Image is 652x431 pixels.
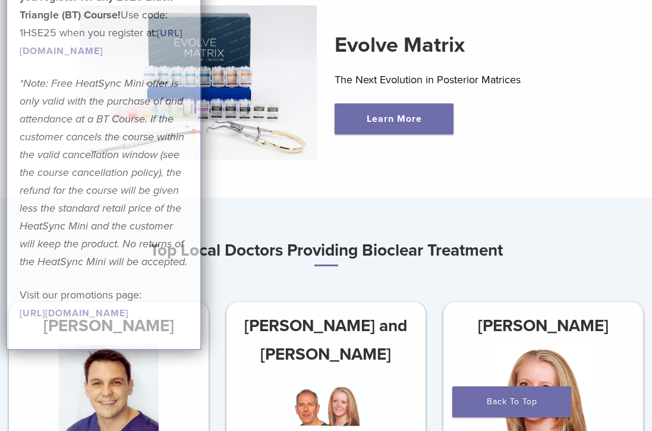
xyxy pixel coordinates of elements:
h3: [PERSON_NAME] [443,312,643,340]
a: [URL][DOMAIN_NAME] [20,27,182,57]
em: *Note: Free HeatSync Mini offer is only valid with the purchase of and attendance at a BT Course.... [20,77,187,268]
a: Learn More [335,103,453,134]
a: [URL][DOMAIN_NAME] [20,307,128,319]
a: Back To Top [452,386,571,417]
p: Visit our promotions page: [20,286,188,322]
h3: [PERSON_NAME] and [PERSON_NAME] [226,312,426,369]
p: The Next Evolution in Posterior Matrices [335,71,572,89]
h2: Evolve Matrix [335,31,572,59]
